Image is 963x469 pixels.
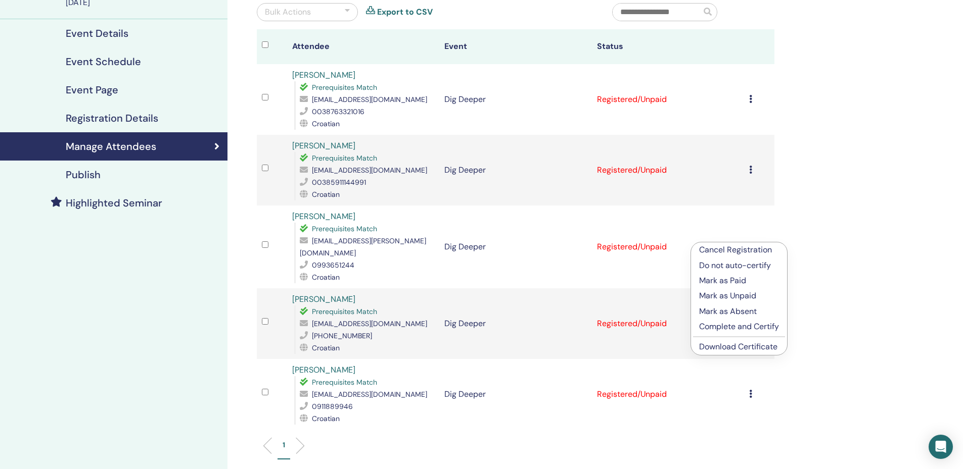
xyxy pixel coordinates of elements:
[292,70,355,80] a: [PERSON_NAME]
[439,64,591,135] td: Dig Deeper
[66,197,162,209] h4: Highlighted Seminar
[377,6,433,18] a: Export to CSV
[312,414,340,423] span: Croatian
[292,140,355,151] a: [PERSON_NAME]
[312,343,340,352] span: Croatian
[592,29,744,64] th: Status
[699,290,779,302] p: Mark as Unpaid
[312,119,340,128] span: Croatian
[312,166,427,175] span: [EMAIL_ADDRESS][DOMAIN_NAME]
[66,56,141,68] h4: Event Schedule
[312,378,377,387] span: Prerequisites Match
[312,178,366,187] span: 00385911144991
[312,331,372,340] span: [PHONE_NUMBER]
[699,275,779,287] p: Mark as Paid
[66,27,128,39] h4: Event Details
[699,321,779,333] p: Complete and Certify
[439,205,591,288] td: Dig Deeper
[292,294,355,304] a: [PERSON_NAME]
[312,83,377,92] span: Prerequisites Match
[66,140,156,152] h4: Manage Attendees
[66,112,158,124] h4: Registration Details
[312,153,377,163] span: Prerequisites Match
[312,402,353,411] span: 0911889946
[439,359,591,430] td: Dig Deeper
[312,273,340,282] span: Croatian
[66,169,101,181] h4: Publish
[439,29,591,64] th: Event
[312,190,340,199] span: Croatian
[292,364,355,375] a: [PERSON_NAME]
[66,84,118,96] h4: Event Page
[439,288,591,359] td: Dig Deeper
[312,319,427,328] span: [EMAIL_ADDRESS][DOMAIN_NAME]
[699,244,779,256] p: Cancel Registration
[312,260,354,270] span: 0993651244
[283,440,285,450] p: 1
[287,29,439,64] th: Attendee
[929,435,953,459] div: Open Intercom Messenger
[312,224,377,233] span: Prerequisites Match
[292,211,355,222] a: [PERSON_NAME]
[300,236,426,257] span: [EMAIL_ADDRESS][PERSON_NAME][DOMAIN_NAME]
[699,341,777,352] a: Download Certificate
[699,259,779,272] p: Do not auto-certify
[312,107,364,116] span: 0038763321016
[312,95,427,104] span: [EMAIL_ADDRESS][DOMAIN_NAME]
[699,305,779,318] p: Mark as Absent
[439,135,591,205] td: Dig Deeper
[265,6,311,18] div: Bulk Actions
[312,390,427,399] span: [EMAIL_ADDRESS][DOMAIN_NAME]
[312,307,377,316] span: Prerequisites Match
